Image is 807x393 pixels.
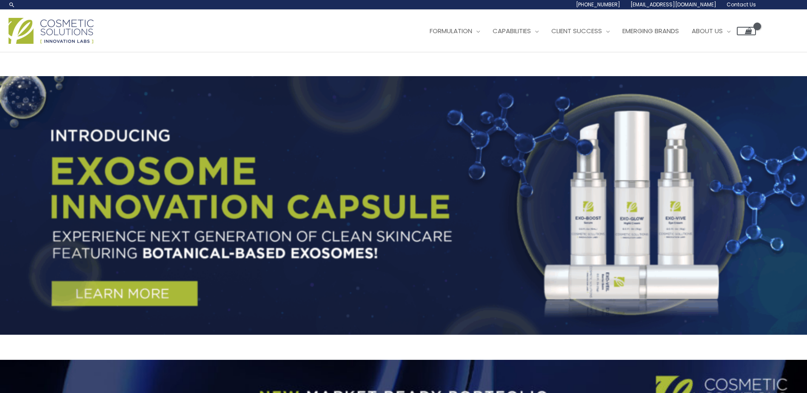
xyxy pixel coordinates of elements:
a: Capabilities [486,18,545,44]
a: About Us [685,18,737,44]
a: Formulation [423,18,486,44]
img: Cosmetic Solutions Logo [9,18,94,44]
span: Emerging Brands [622,26,679,35]
a: Search icon link [9,1,15,8]
a: Client Success [545,18,616,44]
nav: Site Navigation [417,18,756,44]
span: Capabilities [493,26,531,35]
span: Client Success [551,26,602,35]
a: Emerging Brands [616,18,685,44]
span: [EMAIL_ADDRESS][DOMAIN_NAME] [630,1,716,8]
span: Formulation [430,26,472,35]
span: About Us [692,26,723,35]
span: Contact Us [727,1,756,8]
a: View Shopping Cart, empty [737,27,756,35]
span: [PHONE_NUMBER] [576,1,620,8]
